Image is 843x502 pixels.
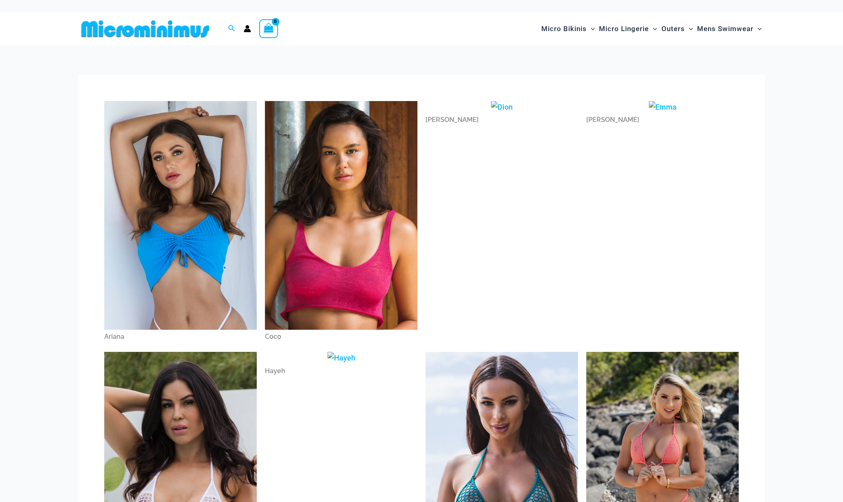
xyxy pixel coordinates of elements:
a: OutersMenu ToggleMenu Toggle [659,16,695,41]
span: Menu Toggle [649,18,657,39]
img: Ariana [104,101,257,330]
span: Menu Toggle [685,18,693,39]
div: Coco [265,330,417,344]
a: ArianaAriana [104,101,257,344]
a: CocoCoco [265,101,417,344]
span: Menu Toggle [587,18,595,39]
div: [PERSON_NAME] [586,113,739,127]
span: Menu Toggle [753,18,762,39]
img: Emma [649,101,677,113]
nav: Site Navigation [538,15,765,43]
div: Hayeh [265,364,417,378]
a: Micro LingerieMenu ToggleMenu Toggle [597,16,659,41]
img: Hayeh [327,352,355,364]
a: Dion[PERSON_NAME] [426,101,578,127]
a: Search icon link [228,24,235,34]
span: Outers [661,18,685,39]
span: Micro Bikinis [541,18,587,39]
a: View Shopping Cart, empty [259,19,278,38]
span: Micro Lingerie [599,18,649,39]
div: [PERSON_NAME] [426,113,578,127]
a: HayehHayeh [265,352,417,378]
a: Account icon link [244,25,251,32]
span: Mens Swimwear [697,18,753,39]
img: MM SHOP LOGO FLAT [78,20,213,38]
a: Micro BikinisMenu ToggleMenu Toggle [539,16,597,41]
a: Mens SwimwearMenu ToggleMenu Toggle [695,16,764,41]
div: Ariana [104,330,257,344]
img: Coco [265,101,417,330]
img: Dion [491,101,513,113]
a: Emma[PERSON_NAME] [586,101,739,127]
